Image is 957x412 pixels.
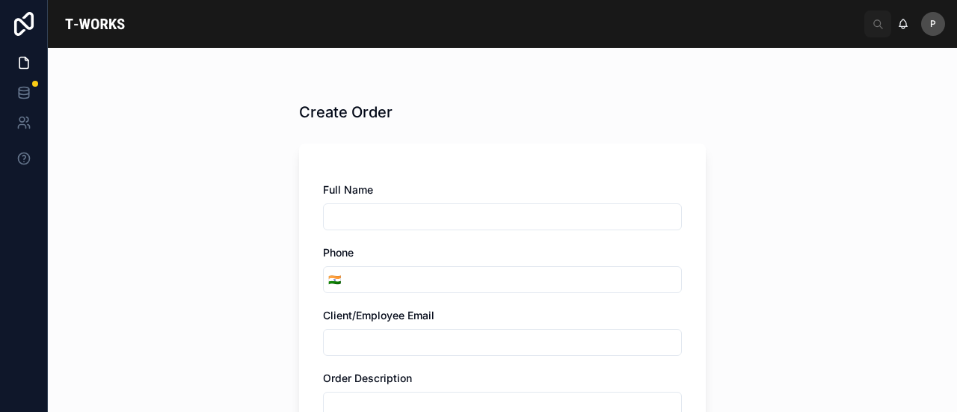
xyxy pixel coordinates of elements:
[323,309,434,322] span: Client/Employee Email
[299,102,393,123] h1: Create Order
[60,12,130,36] img: App logo
[323,246,354,259] span: Phone
[324,266,345,293] button: Select Button
[930,18,936,30] span: P
[323,372,412,384] span: Order Description
[328,272,341,287] span: 🇮🇳
[142,7,864,13] div: scrollable content
[323,183,373,196] span: Full Name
